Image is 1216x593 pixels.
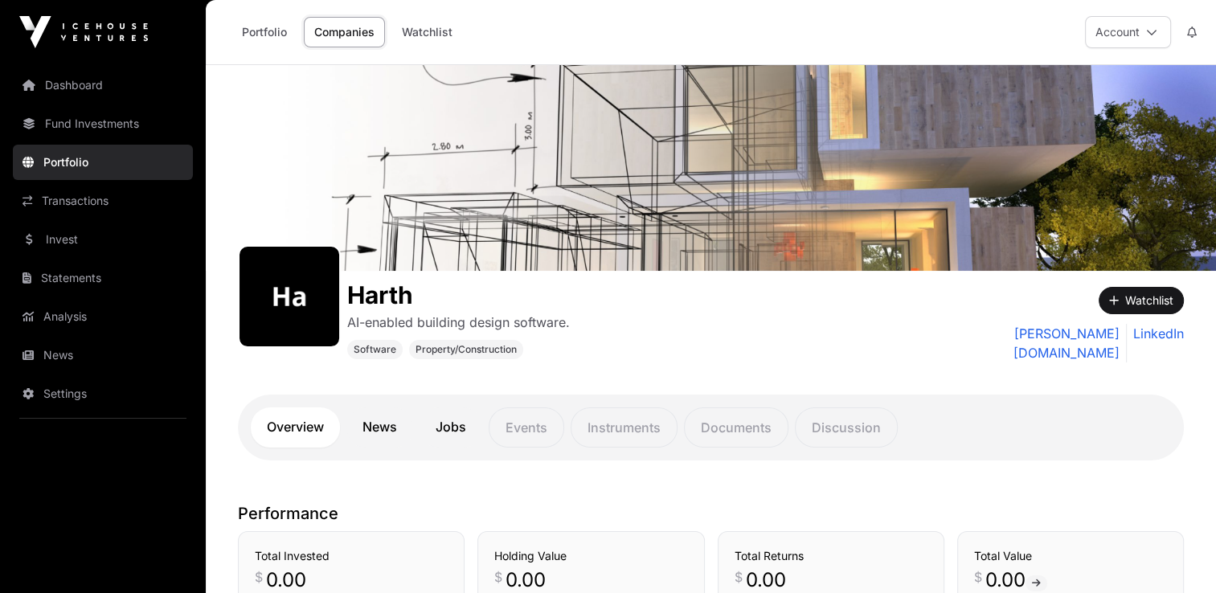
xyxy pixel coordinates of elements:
a: LinkedIn [1126,324,1184,362]
p: AI-enabled building design software. [347,313,570,332]
a: Fund Investments [13,106,193,141]
a: Portfolio [13,145,193,180]
span: 0.00 [266,567,306,593]
h3: Total Value [974,548,1167,564]
span: $ [255,567,263,587]
img: Harth [206,65,1216,271]
a: News [13,337,193,373]
span: 0.00 [506,567,546,593]
a: Transactions [13,183,193,219]
span: 0.00 [746,567,786,593]
h3: Total Returns [735,548,927,564]
a: Watchlist [391,17,463,47]
a: News [346,407,413,448]
span: $ [974,567,982,587]
button: Account [1085,16,1171,48]
iframe: Chat Widget [1136,516,1216,593]
a: Jobs [420,407,482,448]
img: Icehouse Ventures Logo [19,16,148,48]
a: Invest [13,222,193,257]
span: $ [494,567,502,587]
p: Events [489,407,564,448]
a: Companies [304,17,385,47]
a: Analysis [13,299,193,334]
nav: Tabs [251,407,1171,448]
img: harth430.png [246,253,333,340]
a: Portfolio [231,17,297,47]
a: Dashboard [13,67,193,103]
a: Overview [251,407,340,448]
button: Watchlist [1099,287,1184,314]
span: $ [735,567,743,587]
a: Settings [13,376,193,411]
p: Instruments [571,407,678,448]
a: [PERSON_NAME][DOMAIN_NAME] [919,324,1120,362]
span: Property/Construction [416,343,517,356]
span: 0.00 [985,567,1047,593]
h3: Holding Value [494,548,687,564]
p: Discussion [795,407,898,448]
h3: Total Invested [255,548,448,564]
a: Statements [13,260,193,296]
p: Documents [684,407,788,448]
h1: Harth [347,280,570,309]
p: Performance [238,502,1184,525]
span: Software [354,343,396,356]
